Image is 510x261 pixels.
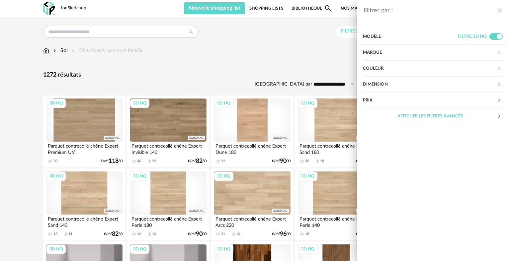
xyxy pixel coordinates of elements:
[458,34,487,39] span: Filtre 3D HQ
[363,61,504,77] div: Couleur
[363,77,504,93] div: Dimension
[363,29,458,45] div: Modèle
[363,45,504,61] div: Marque
[364,7,497,15] div: Filtrer par :
[497,7,503,15] button: close drawer
[363,108,504,124] div: Afficher les filtres avancés
[363,93,497,108] div: Prix
[363,93,504,108] div: Prix
[363,77,497,93] div: Dimension
[363,45,497,61] div: Marque
[363,61,497,77] div: Couleur
[363,108,497,124] div: Afficher les filtres avancés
